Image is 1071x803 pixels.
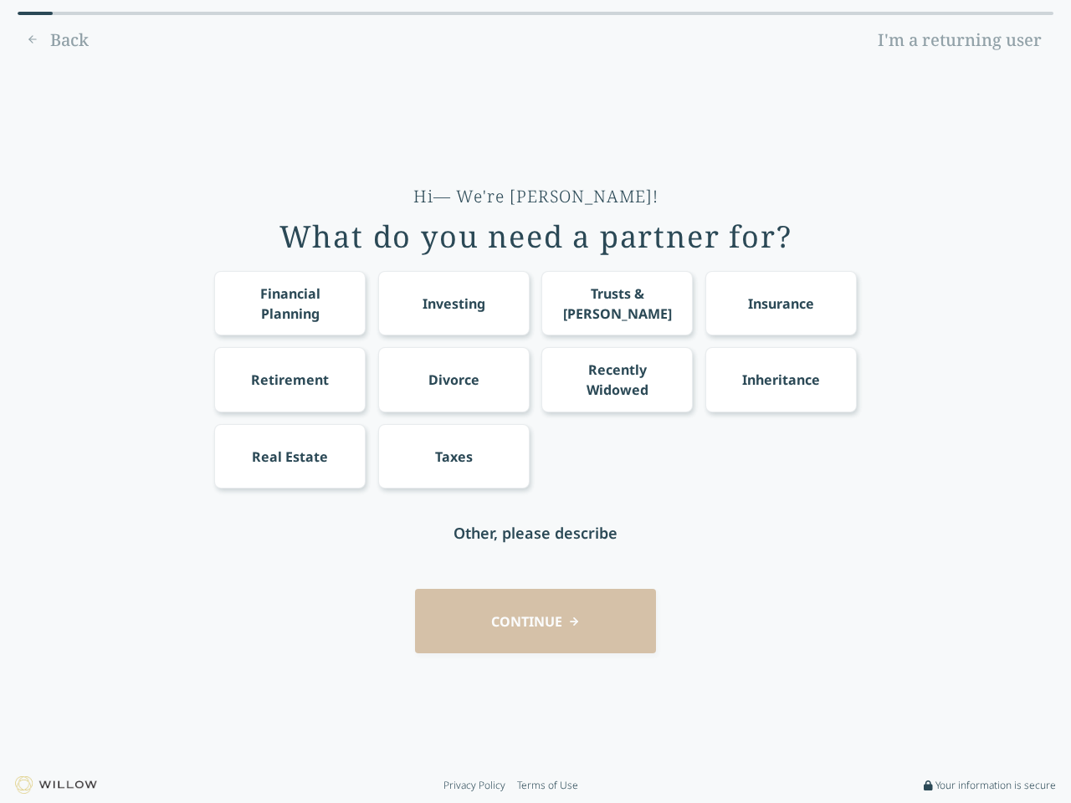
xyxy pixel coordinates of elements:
a: I'm a returning user [866,27,1053,54]
img: Willow logo [15,776,97,794]
span: Your information is secure [935,779,1056,792]
div: Recently Widowed [557,360,678,400]
div: Financial Planning [230,284,351,324]
div: Trusts & [PERSON_NAME] [557,284,678,324]
div: Inheritance [742,370,820,390]
div: Divorce [428,370,479,390]
div: What do you need a partner for? [279,220,792,253]
div: Taxes [435,447,473,467]
div: 0% complete [18,12,53,15]
div: Investing [423,294,485,314]
div: Real Estate [252,447,328,467]
a: Privacy Policy [443,779,505,792]
div: Insurance [748,294,814,314]
div: Hi— We're [PERSON_NAME]! [413,185,658,208]
div: Other, please describe [454,521,617,545]
a: Terms of Use [517,779,578,792]
div: Retirement [251,370,329,390]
